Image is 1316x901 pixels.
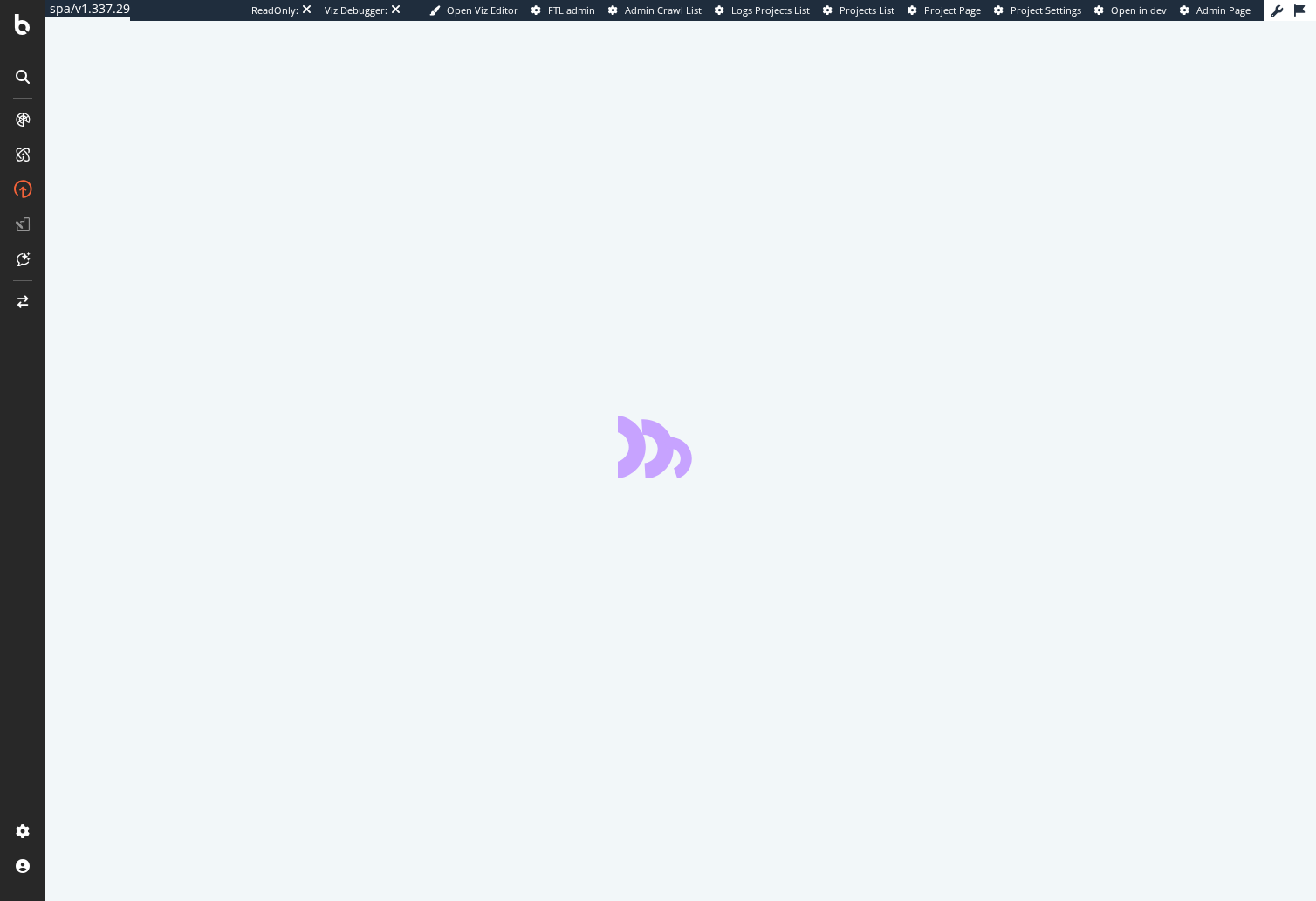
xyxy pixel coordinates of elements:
[715,3,810,17] a: Logs Projects List
[1011,3,1081,17] span: Project Settings
[447,3,518,17] span: Open Viz Editor
[548,3,595,17] span: FTL admin
[1111,3,1167,17] span: Open in dev
[908,3,981,17] a: Project Page
[1094,3,1167,17] a: Open in dev
[625,3,702,17] span: Admin Crawl List
[429,3,518,17] a: Open Viz Editor
[731,3,810,17] span: Logs Projects List
[994,3,1081,17] a: Project Settings
[608,3,702,17] a: Admin Crawl List
[325,3,387,17] div: Viz Debugger:
[840,3,894,17] span: Projects List
[1196,3,1251,17] span: Admin Page
[823,3,894,17] a: Projects List
[531,3,595,17] a: FTL admin
[251,3,298,17] div: ReadOnly:
[618,416,744,478] div: animation
[1180,3,1251,17] a: Admin Page
[924,3,981,17] span: Project Page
